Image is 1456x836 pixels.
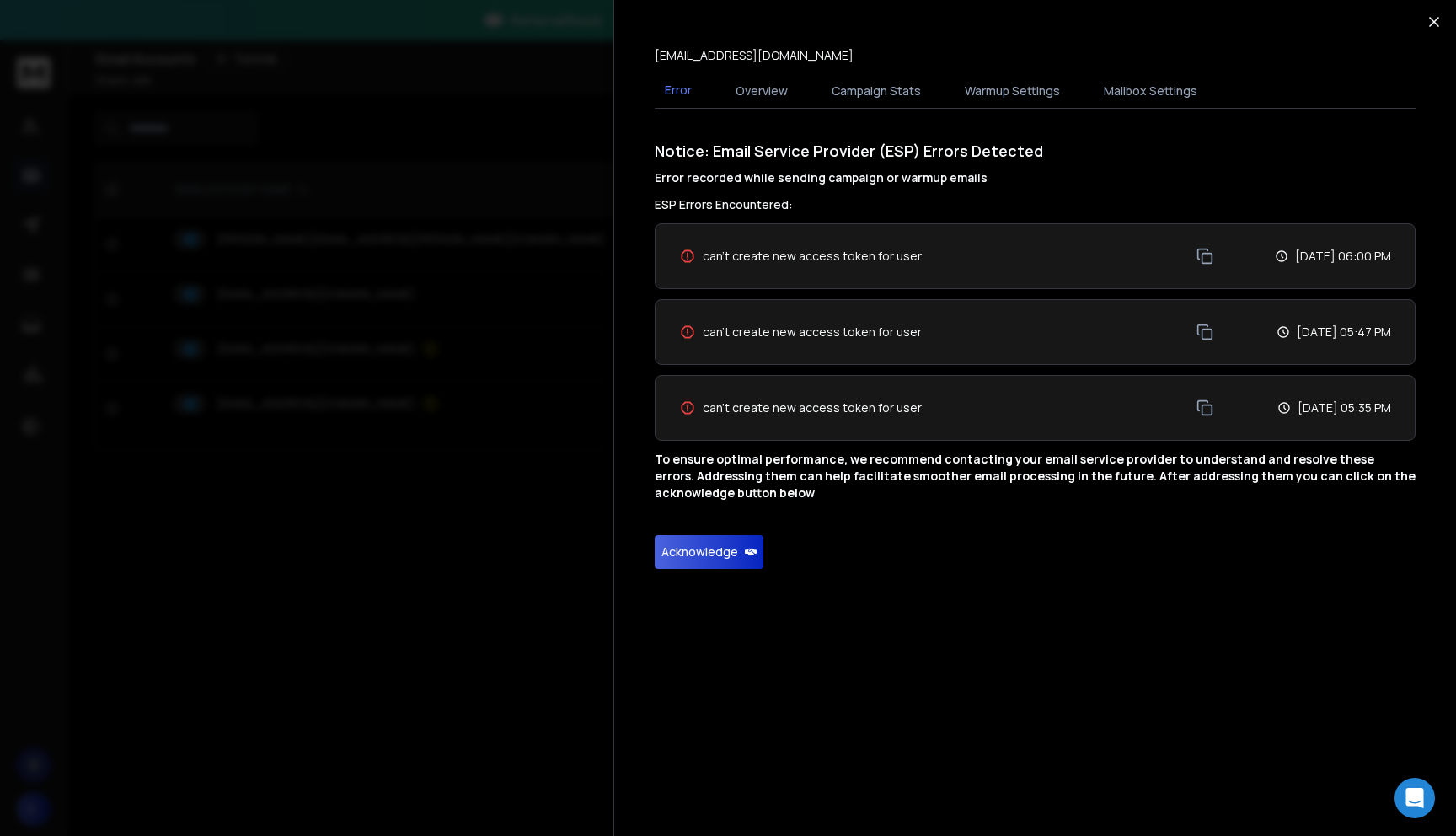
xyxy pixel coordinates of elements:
p: To ensure optimal performance, we recommend contacting your email service provider to understand ... [655,451,1416,501]
span: can't create new access token for user [703,399,922,416]
button: Acknowledge [655,535,763,569]
p: [DATE] 05:35 PM [1298,399,1391,416]
button: Error [655,72,702,110]
p: [DATE] 06:00 PM [1295,248,1391,265]
button: Campaign Stats [822,72,931,110]
h4: Error recorded while sending campaign or warmup emails [655,169,1416,186]
div: Open Intercom Messenger [1394,778,1435,818]
h3: ESP Errors Encountered: [655,196,1416,213]
p: [DATE] 05:47 PM [1297,324,1391,340]
span: can't create new access token for user [703,324,922,340]
button: Mailbox Settings [1094,72,1207,110]
button: Warmup Settings [955,72,1070,110]
span: can't create new access token for user [703,248,922,265]
h1: Notice: Email Service Provider (ESP) Errors Detected [655,139,1416,186]
p: [EMAIL_ADDRESS][DOMAIN_NAME] [655,47,854,64]
button: Overview [725,72,798,110]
